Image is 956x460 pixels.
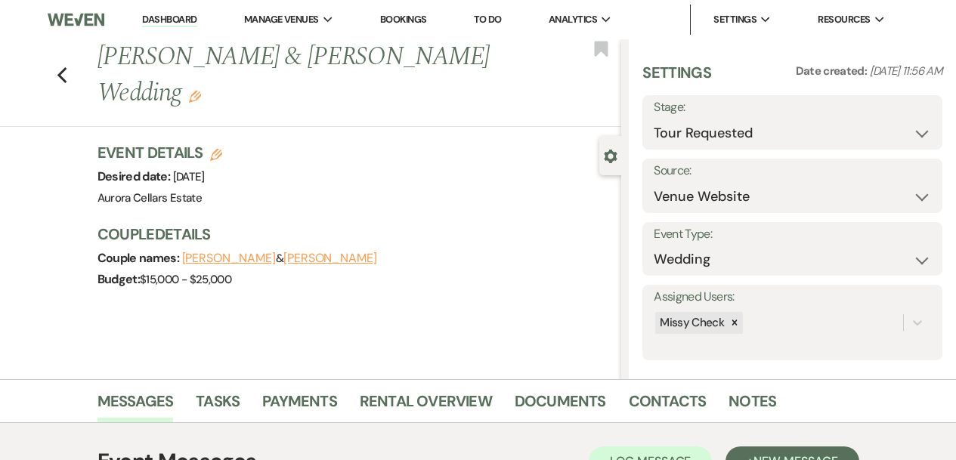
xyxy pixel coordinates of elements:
[97,250,182,266] span: Couple names:
[97,389,174,422] a: Messages
[655,312,726,334] div: Missy Check
[380,13,427,26] a: Bookings
[629,389,707,422] a: Contacts
[140,272,231,287] span: $15,000 - $25,000
[474,13,502,26] a: To Do
[182,251,377,266] span: &
[189,89,201,103] button: Edit
[283,252,377,264] button: [PERSON_NAME]
[654,224,931,245] label: Event Type:
[549,12,597,27] span: Analytics
[360,389,492,422] a: Rental Overview
[262,389,337,422] a: Payments
[796,63,870,79] span: Date created:
[97,190,203,205] span: Aurora Cellars Estate
[818,12,870,27] span: Resources
[97,168,173,184] span: Desired date:
[654,97,931,119] label: Stage:
[604,148,617,162] button: Close lead details
[173,169,205,184] span: [DATE]
[182,252,276,264] button: [PERSON_NAME]
[713,12,756,27] span: Settings
[244,12,319,27] span: Manage Venues
[654,286,931,308] label: Assigned Users:
[97,142,223,163] h3: Event Details
[142,13,196,27] a: Dashboard
[729,389,776,422] a: Notes
[97,39,511,111] h1: [PERSON_NAME] & [PERSON_NAME] Wedding
[654,160,931,182] label: Source:
[97,224,607,245] h3: Couple Details
[48,4,104,36] img: Weven Logo
[196,389,240,422] a: Tasks
[642,62,711,95] h3: Settings
[97,271,141,287] span: Budget:
[870,63,942,79] span: [DATE] 11:56 AM
[515,389,606,422] a: Documents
